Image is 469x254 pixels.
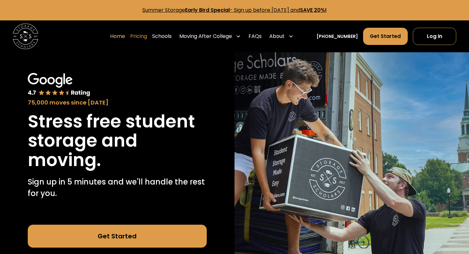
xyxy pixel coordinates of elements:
[130,27,147,45] a: Pricing
[110,27,125,45] a: Home
[28,225,207,248] a: Get Started
[13,24,38,49] img: Storage Scholars main logo
[179,33,232,40] div: Moving After College
[316,33,358,40] a: [PHONE_NUMBER]
[269,33,285,40] div: About
[142,6,327,14] a: Summer StorageEarly Bird Special- Sign up before [DATE] andSAVE 20%!
[300,6,327,14] strong: SAVE 20%!
[28,98,207,107] div: 75,000 moves since [DATE]
[413,28,456,45] a: Log In
[249,27,262,45] a: FAQs
[363,28,407,45] a: Get Started
[267,27,296,45] div: About
[28,176,207,199] p: Sign up in 5 minutes and we'll handle the rest for you.
[177,27,243,45] div: Moving After College
[185,6,230,14] strong: Early Bird Special
[28,112,207,170] h1: Stress free student storage and moving.
[152,27,172,45] a: Schools
[28,73,91,97] img: Google 4.7 star rating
